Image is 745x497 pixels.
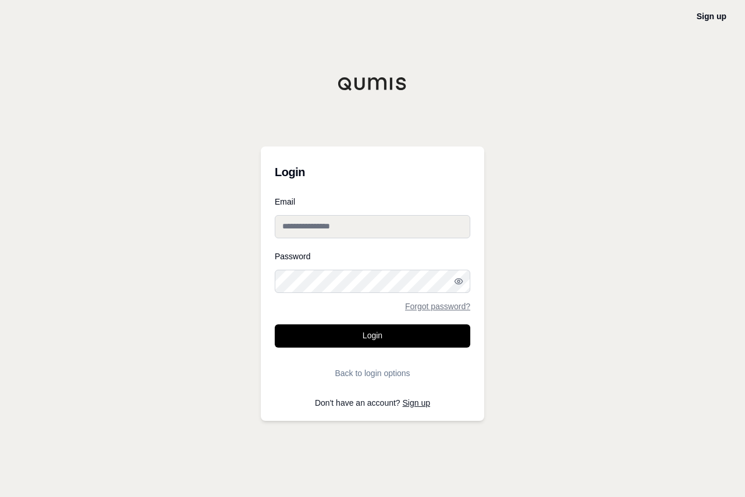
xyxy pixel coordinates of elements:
[338,77,407,91] img: Qumis
[275,160,470,184] h3: Login
[275,252,470,260] label: Password
[405,302,470,310] a: Forgot password?
[275,362,470,385] button: Back to login options
[275,324,470,348] button: Login
[275,399,470,407] p: Don't have an account?
[697,12,726,21] a: Sign up
[403,398,430,407] a: Sign up
[275,198,470,206] label: Email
